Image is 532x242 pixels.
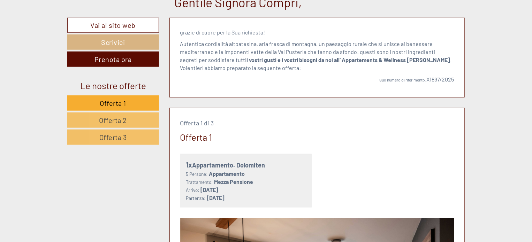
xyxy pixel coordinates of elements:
[186,160,306,170] div: Appartamento. Dolomiten
[123,5,151,17] div: giovedì
[214,178,253,185] b: Mezza Pensione
[237,180,274,196] button: Invia
[67,18,159,33] a: Vai al sito web
[201,186,219,193] b: [DATE]
[10,34,103,39] small: 18:32
[186,179,213,185] small: Trattamento:
[186,187,200,193] small: Arrivo:
[67,79,159,92] div: Le nostre offerte
[67,34,159,50] a: Scrivici
[67,52,159,67] a: Prenota ora
[180,29,454,37] p: grazie di cuore per la Sua richiesta!
[186,171,208,177] small: 5 Persone:
[5,19,107,40] div: Buon giorno, come possiamo aiutarla?
[209,170,245,177] b: Appartamento
[180,131,212,143] div: Offerta 1
[100,99,127,107] span: Offerta 1
[207,194,225,201] b: [DATE]
[186,161,192,169] b: 1x
[180,119,214,127] span: Offerta 1 di 3
[186,195,206,201] small: Partenza:
[10,20,103,26] div: Appartements & Wellness [PERSON_NAME]
[180,40,454,72] p: Autentica cordialità altoatesina, aria fresca di montagna, un paesaggio rurale che si unisce al b...
[247,56,450,63] strong: i vostri gusti e i vostri bisogni da noi all’ Appartements & Wellness [PERSON_NAME]
[379,77,426,82] span: Suo numero di riferimento:
[99,116,127,124] span: Offerta 2
[180,76,454,84] p: X1897/2025
[99,133,127,141] span: Offerta 3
